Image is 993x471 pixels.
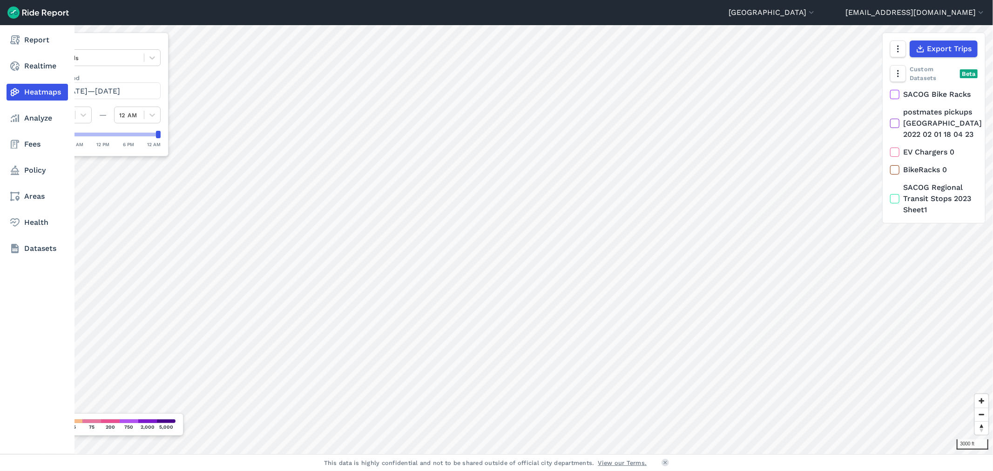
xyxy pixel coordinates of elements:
label: SACOG Regional Transit Stops 2023 Sheet1 [890,182,978,215]
div: — [92,109,114,121]
span: Export Trips [927,43,972,54]
button: Export Trips [910,40,978,57]
label: EV Chargers 0 [890,147,978,158]
div: Custom Datasets [890,65,978,82]
label: postmates pickups [GEOGRAPHIC_DATA] 2022 02 01 18 04 23 [890,107,978,140]
a: View our Terms. [598,458,647,467]
button: [GEOGRAPHIC_DATA] [729,7,816,18]
div: 3000 ft [957,439,988,450]
label: SACOG Bike Racks [890,89,978,100]
div: 6 AM [72,140,83,148]
div: 6 PM [123,140,134,148]
div: Beta [960,69,978,78]
label: Data Period [45,74,161,82]
button: [EMAIL_ADDRESS][DOMAIN_NAME] [845,7,986,18]
a: Areas [7,188,68,205]
a: Realtime [7,58,68,74]
a: Heatmaps [7,84,68,101]
button: Zoom out [975,408,988,421]
a: Datasets [7,240,68,257]
a: Analyze [7,110,68,127]
label: BikeRacks 0 [890,164,978,175]
button: [DATE]—[DATE] [45,82,161,99]
div: 12 PM [97,140,110,148]
a: Fees [7,136,68,153]
button: Reset bearing to north [975,421,988,435]
canvas: Map [30,25,993,454]
button: Zoom in [975,394,988,408]
a: Health [7,214,68,231]
a: Policy [7,162,68,179]
label: Data Type [45,40,161,49]
img: Ride Report [7,7,69,19]
div: 12 AM [147,140,161,148]
span: [DATE]—[DATE] [62,87,120,95]
a: Report [7,32,68,48]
